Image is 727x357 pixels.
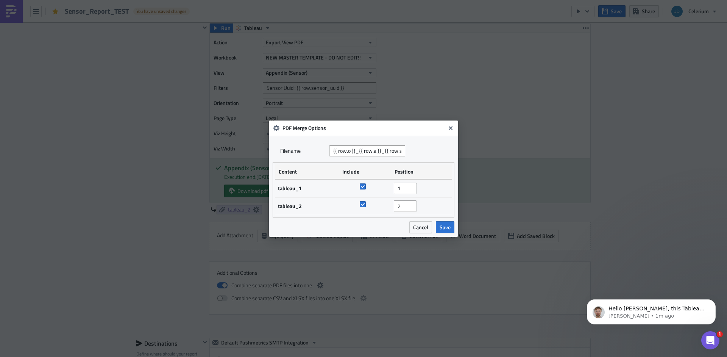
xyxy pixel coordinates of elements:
[409,221,432,233] button: Cancel
[339,164,391,179] th: Include
[3,36,362,42] p: Contact us at [EMAIL_ADDRESS][DOMAIN_NAME] with any questions or issues.
[280,145,326,157] label: Filenam﻿e
[701,331,719,349] iframe: Intercom live chat
[3,3,362,92] body: Rich Text Area. Press ALT-0 for help.
[275,164,339,179] th: Content
[576,283,727,337] iframe: Intercom notifications message
[329,145,405,157] input: merge PDF filename
[436,221,454,233] button: Save
[3,53,362,59] p: Thanks!
[445,122,456,134] button: Close
[282,125,445,132] h6: PDF Merge Options
[3,3,362,9] p: Hello Celerium Customer,
[391,164,452,179] th: Position
[717,331,723,337] span: 1
[3,20,362,26] p: Please find the {{ ds | date_subtract(15) | date_format('%B') }} report for {{ row.a }} - {{ row....
[440,223,451,231] span: Save
[413,223,428,231] span: Cancel
[275,179,339,197] td: tableau_1
[33,22,129,201] span: Hello [PERSON_NAME], this Tableau URL is not link to your Tableau Online, but to our S3 bucket, w...
[275,197,339,215] td: tableau_2
[33,29,131,36] p: Message from Łukasz, sent 1m ago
